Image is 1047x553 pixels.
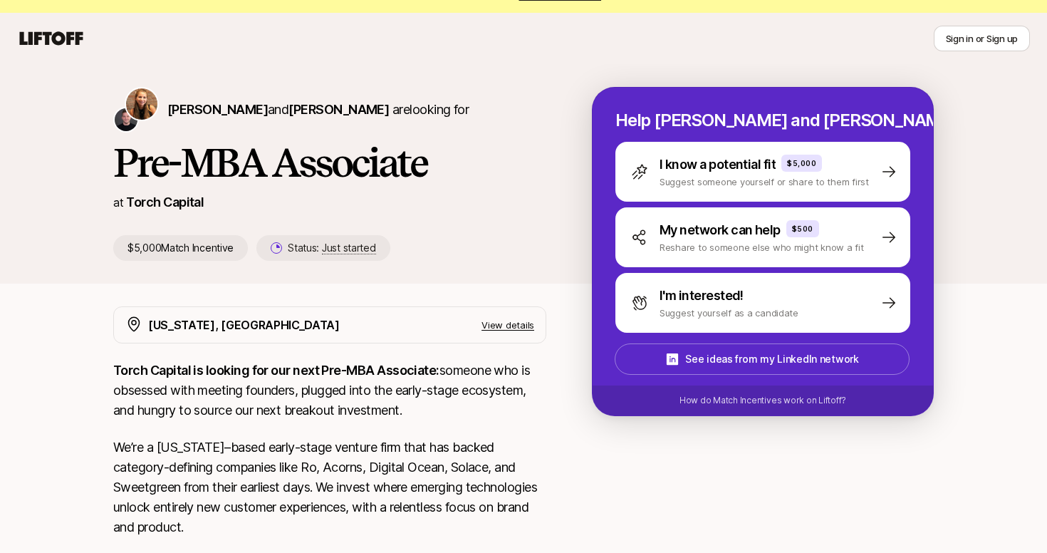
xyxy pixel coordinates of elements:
p: at [113,193,123,212]
p: I know a potential fit [660,155,776,175]
img: Christopher Harper [115,108,137,131]
p: We’re a [US_STATE]–based early-stage venture firm that has backed category-defining companies lik... [113,438,546,537]
p: someone who is obsessed with meeting founders, plugged into the early-stage ecosystem, and hungry... [113,361,546,420]
img: Katie Reiner [126,88,157,120]
span: Just started [322,242,376,254]
p: $5,000 [787,157,816,169]
p: I'm interested! [660,286,744,306]
span: and [268,102,389,117]
h1: Pre-MBA Associate [113,141,546,184]
p: How do Match Incentives work on Liftoff? [679,394,846,407]
span: [PERSON_NAME] [167,102,268,117]
strong: Torch Capital is looking for our next Pre-MBA Associate: [113,363,439,378]
p: $5,000 Match Incentive [113,235,248,261]
p: [US_STATE], [GEOGRAPHIC_DATA] [148,316,340,334]
p: are looking for [167,100,469,120]
p: $500 [792,223,813,234]
p: My network can help [660,220,781,240]
p: See ideas from my LinkedIn network [685,351,858,368]
p: View details [481,318,534,332]
p: Status: [288,239,375,257]
button: Sign in or Sign up [934,26,1030,51]
a: Torch Capital [126,195,204,210]
p: Suggest someone yourself or share to them first [660,175,869,189]
p: Reshare to someone else who might know a fit [660,240,864,254]
span: [PERSON_NAME] [288,102,389,117]
button: See ideas from my LinkedIn network [615,343,910,375]
p: Help [PERSON_NAME] and [PERSON_NAME] hire [615,110,910,130]
p: Suggest yourself as a candidate [660,306,798,320]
